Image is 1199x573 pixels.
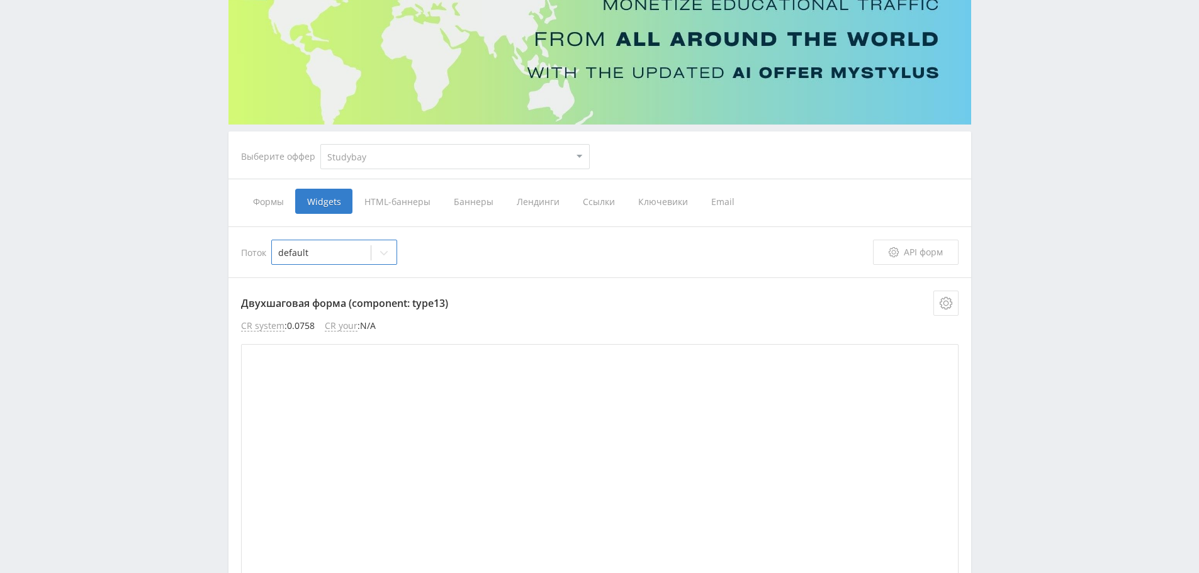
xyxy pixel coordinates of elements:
p: Двухшаговая форма (component: type13) [241,291,959,316]
span: HTML-баннеры [352,189,442,214]
span: CR system [241,321,284,331]
span: Формы [241,189,295,214]
span: Лендинги [505,189,571,214]
span: Ссылки [571,189,626,214]
li: : 0.0758 [241,321,315,331]
div: Поток [241,240,873,265]
li: : N/A [325,321,376,331]
span: Widgets [295,189,352,214]
span: Баннеры [442,189,505,214]
span: CR your [325,321,357,331]
a: API форм [873,240,959,265]
span: API форм [904,247,943,257]
span: Email [699,189,746,214]
div: Выберите оффер [241,152,320,162]
span: Ключевики [626,189,699,214]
